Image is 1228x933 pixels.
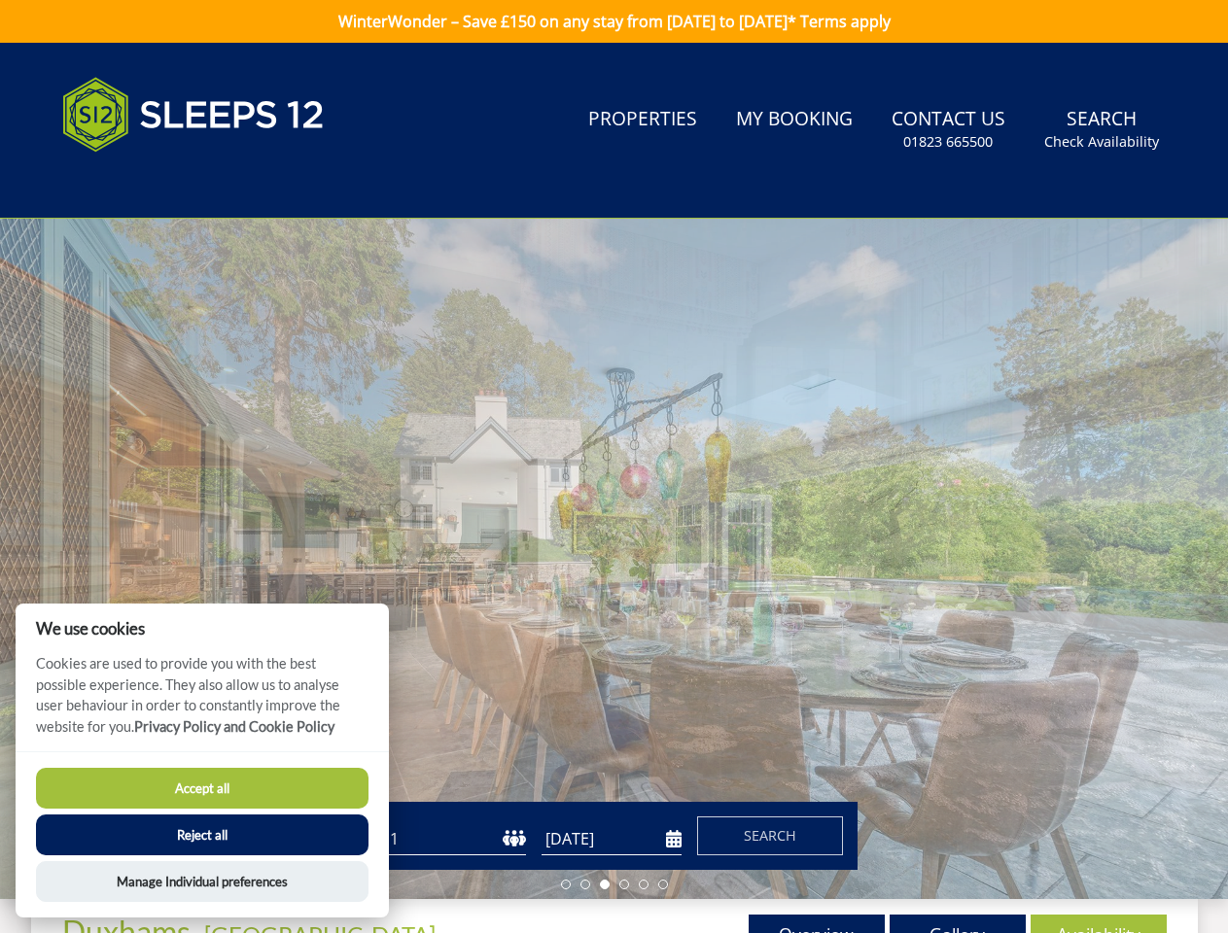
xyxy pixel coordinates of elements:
[16,653,389,751] p: Cookies are used to provide you with the best possible experience. They also allow us to analyse ...
[697,816,843,855] button: Search
[53,175,257,191] iframe: Customer reviews powered by Trustpilot
[62,66,325,163] img: Sleeps 12
[36,768,368,809] button: Accept all
[36,861,368,902] button: Manage Individual preferences
[36,814,368,855] button: Reject all
[1044,132,1159,152] small: Check Availability
[903,132,993,152] small: 01823 665500
[16,619,389,638] h2: We use cookies
[744,826,796,845] span: Search
[728,98,860,142] a: My Booking
[542,823,682,855] input: Arrival Date
[884,98,1013,161] a: Contact Us01823 665500
[580,98,705,142] a: Properties
[1036,98,1167,161] a: SearchCheck Availability
[134,718,334,735] a: Privacy Policy and Cookie Policy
